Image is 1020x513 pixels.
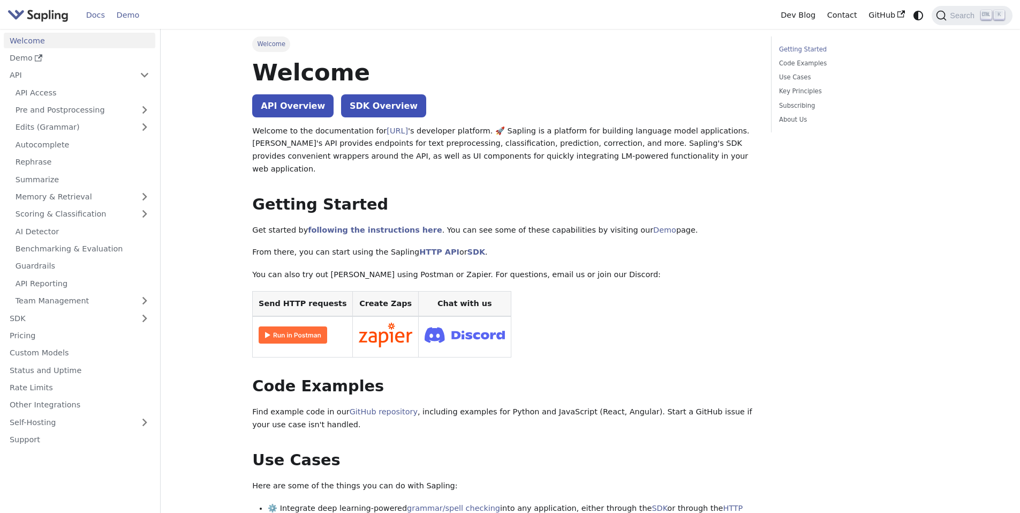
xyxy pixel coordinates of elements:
a: Status and Uptime [4,362,155,378]
p: Get started by . You can see some of these capabilities by visiting our page. [252,224,755,237]
p: Find example code in our , including examples for Python and JavaScript (React, Angular). Start a... [252,406,755,432]
a: AI Detector [10,224,155,239]
a: Dev Blog [775,7,821,24]
a: HTTP API [419,248,459,256]
button: Switch between dark and light mode (currently system mode) [911,8,926,23]
p: From there, you can start using the Sapling or . [252,246,755,259]
a: GitHub [863,7,910,24]
p: Here are some of the things you can do with Sapling: [252,480,755,493]
button: Collapse sidebar category 'API' [134,68,155,83]
a: API Access [10,85,155,100]
a: Team Management [10,293,155,309]
h2: Code Examples [252,377,755,396]
a: About Us [779,115,924,125]
a: Demo [111,7,145,24]
kbd: K [994,10,1004,20]
th: Create Zaps [353,291,419,316]
h2: Getting Started [252,195,755,214]
a: Code Examples [779,58,924,69]
a: Demo [4,50,155,66]
a: Welcome [4,33,155,48]
h2: Use Cases [252,451,755,470]
a: Custom Models [4,345,155,361]
a: Summarize [10,172,155,187]
img: Sapling.ai [7,8,69,23]
a: Other Integrations [4,397,155,413]
a: Subscribing [779,101,924,111]
img: Connect in Zapier [359,323,412,347]
img: Join Discord [425,324,505,346]
a: SDK [652,504,667,512]
button: Expand sidebar category 'SDK' [134,310,155,326]
a: Docs [80,7,111,24]
th: Chat with us [418,291,511,316]
a: Scoring & Classification [10,206,155,222]
a: Contact [821,7,863,24]
p: You can also try out [PERSON_NAME] using Postman or Zapier. For questions, email us or join our D... [252,269,755,281]
a: Memory & Retrieval [10,189,155,205]
a: Rate Limits [4,380,155,396]
a: [URL] [387,127,408,135]
nav: Breadcrumbs [252,36,755,51]
a: Self-Hosting [4,414,155,430]
a: Demo [653,226,676,234]
a: SDK Overview [341,94,426,117]
th: Send HTTP requests [253,291,353,316]
a: Autocomplete [10,137,155,152]
iframe: Intercom live chat [984,477,1009,502]
a: API Overview [252,94,334,117]
button: Search (Ctrl+K) [932,6,1012,25]
a: Benchmarking & Evaluation [10,241,155,257]
a: Support [4,432,155,448]
a: Pre and Postprocessing [10,102,155,118]
img: Run in Postman [259,326,327,344]
a: Getting Started [779,44,924,55]
a: API Reporting [10,276,155,291]
h1: Welcome [252,58,755,87]
a: Edits (Grammar) [10,120,155,135]
a: following the instructions here [308,226,442,234]
a: API [4,68,134,83]
a: grammar/spell checking [407,504,500,512]
span: Search [947,11,981,20]
a: SDK [4,310,134,326]
a: Guardrails [10,258,155,274]
a: SDK [467,248,485,256]
a: Key Principles [779,86,924,96]
a: Sapling.ai [7,8,72,23]
a: Rephrase [10,154,155,170]
a: GitHub repository [350,407,418,416]
span: Welcome [252,36,290,51]
a: Pricing [4,328,155,344]
a: Use Cases [779,72,924,83]
p: Welcome to the documentation for 's developer platform. 🚀 Sapling is a platform for building lang... [252,125,755,176]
